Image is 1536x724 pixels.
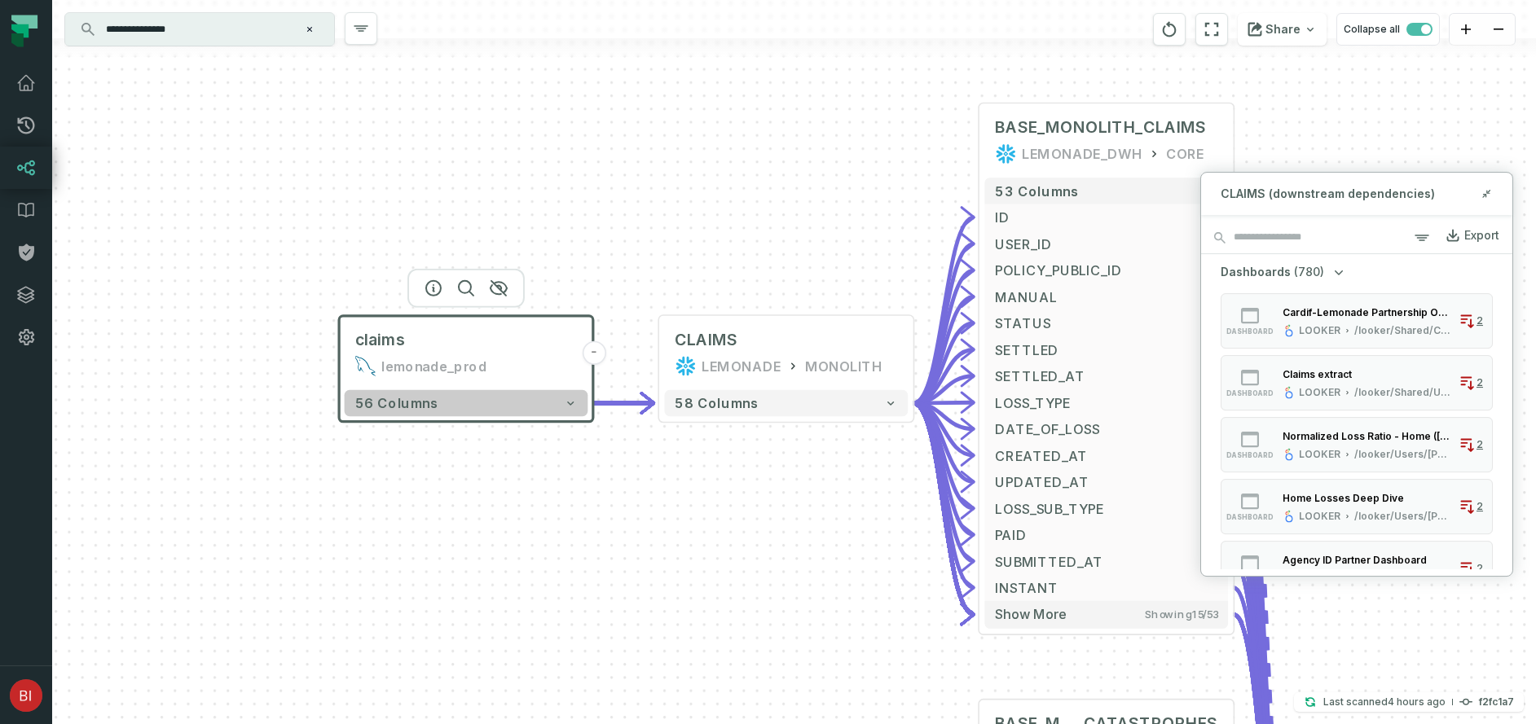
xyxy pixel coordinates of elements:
[1354,510,1452,523] div: /looker/Users/Matt Novak
[1323,694,1446,710] p: Last scanned
[984,362,1228,388] button: SETTLED_AT
[1022,143,1142,165] div: LEMONADE_DWH
[984,230,1228,257] button: USER_ID
[1283,430,1452,442] div: Normalized Loss Ratio - Home (Matt N Copy)
[984,310,1228,336] button: STATUS
[1336,13,1440,46] button: Collapse all
[995,366,1217,386] span: SETTLED_AT
[1221,293,1493,349] button: dashboardLOOKER/looker/Shared/Cardif2
[913,296,975,403] g: Edge from 64a8aa764b9a94250f08d29e18cbad1f to 45da6fc772a3c934e09863ce6338991f
[1299,448,1340,461] div: LOOKER
[995,551,1217,571] span: SUBMITTED_AT
[1477,376,1483,389] span: 2
[995,419,1217,438] span: DATE_OF_LOSS
[582,341,605,365] button: -
[1294,692,1524,712] button: Last scanned[DATE] 7:35:38 AMf2fc1a7
[1221,417,1493,472] button: dashboardLOOKER/looker/Users/[PERSON_NAME]2
[995,606,1067,622] span: Show more
[1432,224,1499,252] a: Export
[995,393,1217,412] span: LOSS_TYPE
[1482,14,1515,46] button: zoom out
[995,524,1217,544] span: PAID
[995,577,1217,597] span: INSTANT
[995,117,1205,138] span: BASE_MONOLITH_CLAIMS
[1477,314,1483,327] span: 2
[1354,386,1452,399] div: /looker/Shared/Underwriting, Insurance, & Actuarial/Europe
[1299,510,1340,523] div: LOOKER
[355,329,406,350] span: claims
[1477,562,1483,575] span: 2
[984,495,1228,521] button: LOSS_SUB_TYPE
[995,498,1217,518] span: LOSS_SUB_TYPE
[984,548,1228,574] button: SUBMITTED_AT
[1238,13,1327,46] button: Share
[1283,554,1427,566] div: Agency ID Partner Dashboard
[984,283,1228,309] button: MANUAL
[984,336,1228,362] button: SETTLED
[1299,324,1340,337] div: LOOKER
[1221,264,1291,280] span: Dashboards
[1221,479,1493,534] button: dashboardLOOKER/looker/Users/[PERSON_NAME]2
[381,356,487,377] div: lemonade_prod
[995,340,1217,359] span: SETTLED
[984,204,1228,230] button: ID
[984,442,1228,468] button: CREATED_AT
[1221,186,1435,202] span: CLAIMS (downstream dependencies)
[995,472,1217,491] span: UPDATED_AT
[1294,264,1324,280] span: (780)
[995,208,1217,227] span: ID
[995,234,1217,253] span: USER_ID
[1226,327,1274,336] span: dashboard
[984,468,1228,494] button: UPDATED_AT
[1221,541,1493,596] button: dashboardLOOKER/looker/Users/[PERSON_NAME]2
[1299,386,1340,399] div: LOOKER
[1477,500,1483,513] span: 2
[1283,306,1452,318] div: Cardif-Lemonade Partnership Overview
[675,395,758,410] span: 58 columns
[1221,355,1493,410] button: dashboardLOOKER/looker/Shared/Underwriting, Insurance, & Actuarial/[GEOGRAPHIC_DATA]2
[995,183,1078,199] span: 53 columns
[1283,492,1404,504] div: Home Losses Deep Dive
[984,574,1228,600] button: INSTANT
[1226,451,1274,459] span: dashboard
[913,403,975,429] g: Edge from 64a8aa764b9a94250f08d29e18cbad1f to 45da6fc772a3c934e09863ce6338991f
[1477,438,1483,451] span: 2
[1283,368,1352,380] div: Claims extract
[1226,389,1274,397] span: dashboard
[1226,513,1274,521] span: dashboard
[984,257,1228,283] button: POLICY_PUBLIC_ID
[913,403,975,614] g: Edge from 64a8aa764b9a94250f08d29e18cbad1f to 45da6fc772a3c934e09863ce6338991f
[1354,448,1452,461] div: /looker/Users/Matt Novak
[675,329,737,350] div: CLAIMS
[1464,228,1499,243] div: Export
[984,521,1228,547] button: PAID
[995,314,1217,333] span: STATUS
[1145,608,1217,621] span: Showing 15 / 53
[1388,695,1446,708] relative-time: Oct 7, 2025, 7:35 AM EDT
[995,287,1217,306] span: MANUAL
[995,261,1217,280] span: POLICY_PUBLIC_ID
[1479,697,1514,707] h4: f2fc1a7
[1221,264,1347,280] button: Dashboards(780)
[805,356,883,377] div: MONOLITH
[301,21,318,37] button: Clear search query
[10,679,42,712] img: avatar of ben inbar
[1450,14,1482,46] button: zoom in
[1354,324,1452,337] div: /looker/Shared/Cardif
[355,395,438,410] span: 56 columns
[984,601,1228,628] button: Show moreShowing15/53
[984,415,1228,441] button: DATE_OF_LOSS
[702,356,781,377] div: LEMONADE
[995,445,1217,465] span: CREATED_AT
[1166,143,1204,165] div: CORE
[984,389,1228,415] button: LOSS_TYPE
